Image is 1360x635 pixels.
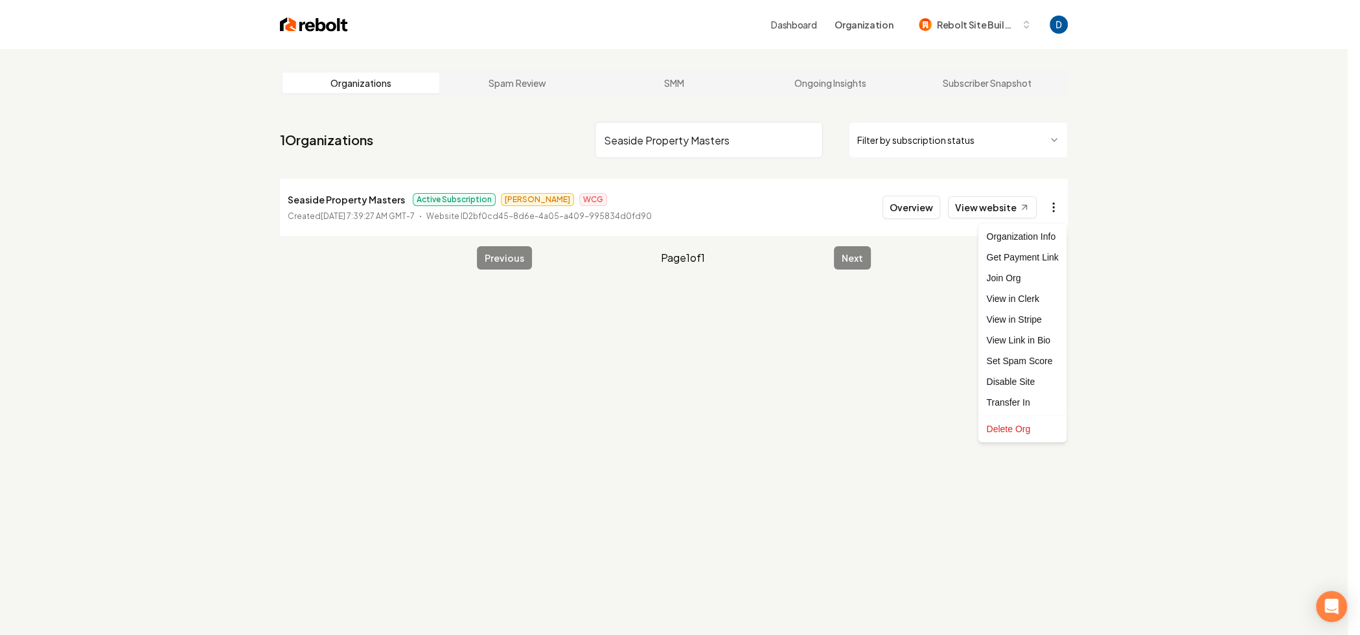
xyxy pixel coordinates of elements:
[981,226,1063,247] div: Organization Info
[981,330,1063,351] a: View Link in Bio
[981,392,1063,413] div: Transfer In
[981,419,1063,439] div: Delete Org
[981,247,1063,268] div: Get Payment Link
[981,288,1063,309] a: View in Clerk
[981,351,1063,371] div: Set Spam Score
[981,371,1063,392] div: Disable Site
[981,309,1063,330] a: View in Stripe
[981,268,1063,288] div: Join Org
